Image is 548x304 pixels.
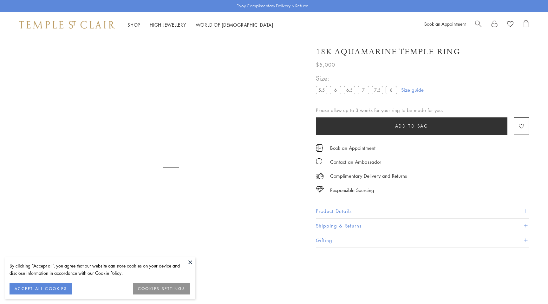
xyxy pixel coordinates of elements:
button: Add to bag [316,117,507,135]
a: High JewelleryHigh Jewellery [150,22,186,28]
div: Contact an Ambassador [330,158,381,166]
img: Temple St. Clair [19,21,115,29]
a: World of [DEMOGRAPHIC_DATA]World of [DEMOGRAPHIC_DATA] [196,22,273,28]
h1: 18K Aquamarine Temple Ring [316,46,460,57]
label: 7.5 [372,86,383,94]
div: By clicking “Accept all”, you agree that our website can store cookies on your device and disclos... [10,262,190,277]
a: Book an Appointment [424,21,466,27]
button: Shipping & Returns [316,219,529,233]
label: 6 [330,86,341,94]
label: 5.5 [316,86,327,94]
label: 6.5 [344,86,355,94]
img: icon_sourcing.svg [316,186,324,193]
button: Product Details [316,204,529,218]
img: MessageIcon-01_2.svg [316,158,322,164]
p: Complimentary Delivery and Returns [330,172,407,180]
nav: Main navigation [127,21,273,29]
a: Book an Appointment [330,144,375,151]
img: icon_appointment.svg [316,144,323,152]
a: Open Shopping Bag [523,20,529,30]
span: Size: [316,73,400,83]
label: 8 [386,86,397,94]
img: icon_delivery.svg [316,172,324,180]
span: Add to bag [395,122,428,129]
a: View Wishlist [507,20,513,30]
a: ShopShop [127,22,140,28]
button: ACCEPT ALL COOKIES [10,283,72,294]
a: Search [475,20,482,30]
div: Please allow up to 3 weeks for your ring to be made for you. [316,106,529,114]
button: COOKIES SETTINGS [133,283,190,294]
span: $5,000 [316,61,335,69]
button: Gifting [316,233,529,248]
iframe: Gorgias live chat messenger [516,274,542,298]
label: 7 [358,86,369,94]
p: Enjoy Complimentary Delivery & Returns [237,3,309,9]
div: Responsible Sourcing [330,186,374,194]
a: Size guide [401,87,424,93]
